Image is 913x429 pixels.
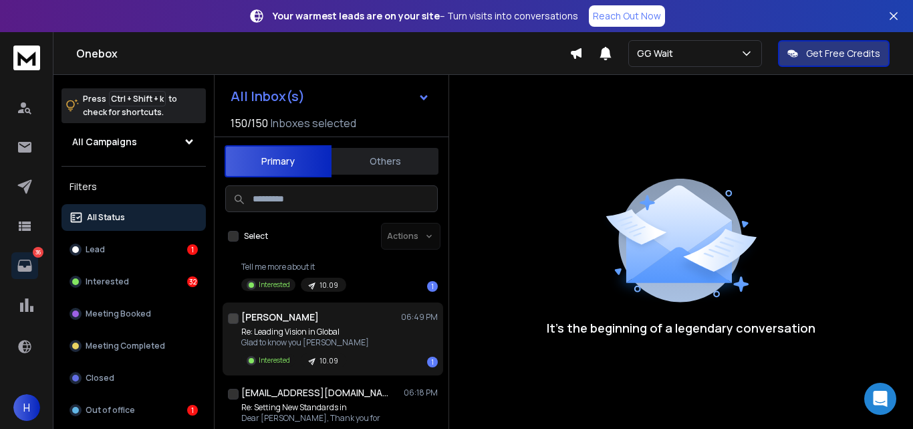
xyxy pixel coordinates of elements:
[109,91,166,106] span: Ctrl + Shift + k
[86,341,165,351] p: Meeting Completed
[13,46,40,70] img: logo
[319,280,338,290] p: 10.09
[86,373,114,383] p: Closed
[83,92,177,119] p: Press to check for shortcuts.
[61,333,206,359] button: Meeting Completed
[61,128,206,155] button: All Campaigns
[427,357,438,367] div: 1
[241,311,319,324] h1: [PERSON_NAME]
[72,135,137,149] h1: All Campaigns
[231,90,305,103] h1: All Inbox(s)
[241,327,369,337] p: Re: Leading Vision in Global
[806,47,880,60] p: Get Free Credits
[271,115,356,131] h3: Inboxes selected
[61,204,206,231] button: All Status
[241,386,388,400] h1: [EMAIL_ADDRESS][DOMAIN_NAME]
[401,312,438,323] p: 06:49 PM
[404,388,438,398] p: 06:18 PM
[593,9,661,23] p: Reach Out Now
[61,301,206,327] button: Meeting Booked
[61,365,206,392] button: Closed
[241,262,347,272] p: Tell me more about it
[231,115,268,131] span: 150 / 150
[61,177,206,196] h3: Filters
[220,83,440,110] button: All Inbox(s)
[87,212,125,223] p: All Status
[86,405,135,416] p: Out of office
[76,46,569,62] h1: Onebox
[225,145,332,177] button: Primary
[259,355,290,365] p: Interested
[589,5,665,27] a: Reach Out Now
[33,247,43,258] p: 36
[332,147,438,176] button: Others
[241,413,380,424] p: Dear [PERSON_NAME], Thank you for
[11,252,38,279] a: 36
[427,281,438,292] div: 1
[86,244,105,255] p: Lead
[61,397,206,424] button: Out of office1
[778,40,890,67] button: Get Free Credits
[244,231,268,242] label: Select
[241,337,369,348] p: Glad to know you [PERSON_NAME]
[259,280,290,290] p: Interested
[547,319,815,337] p: It’s the beginning of a legendary conversation
[637,47,678,60] p: GG Wait
[273,9,578,23] p: – Turn visits into conversations
[61,268,206,295] button: Interested32
[187,405,198,416] div: 1
[187,244,198,255] div: 1
[273,9,440,22] strong: Your warmest leads are on your site
[13,394,40,421] button: H
[61,236,206,263] button: Lead1
[86,276,129,287] p: Interested
[86,309,151,319] p: Meeting Booked
[864,383,896,415] div: Open Intercom Messenger
[319,356,338,366] p: 10.09
[187,276,198,287] div: 32
[241,402,380,413] p: Re: Setting New Standards in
